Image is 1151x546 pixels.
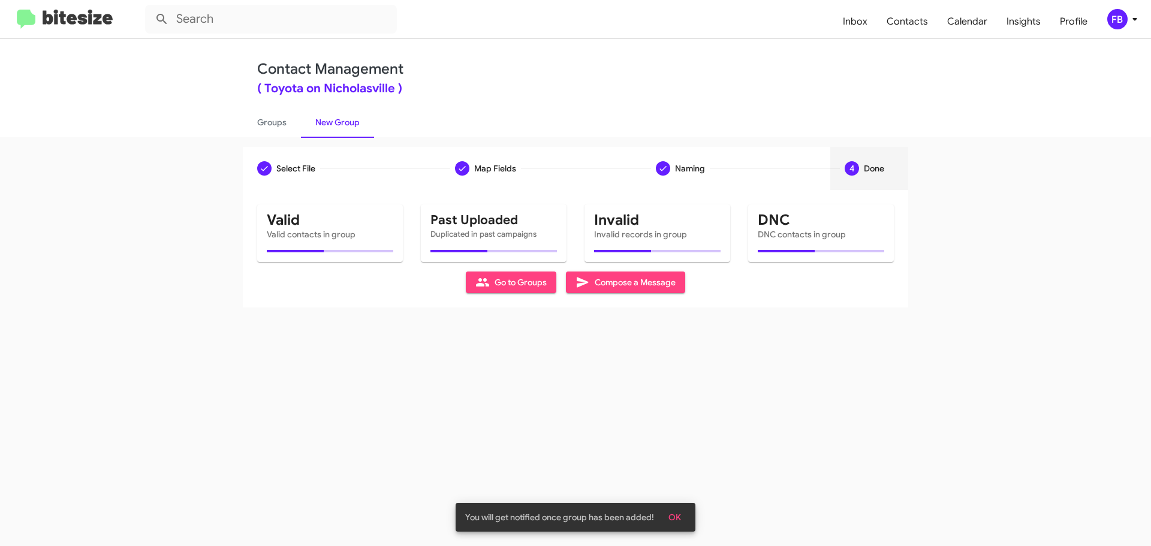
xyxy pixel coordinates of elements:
a: Groups [243,107,301,138]
button: OK [659,506,691,528]
mat-card-title: DNC [758,214,884,226]
span: OK [668,506,681,528]
div: FB [1107,9,1128,29]
a: Contacts [877,4,938,39]
mat-card-title: Invalid [594,214,721,226]
button: Go to Groups [466,272,556,293]
a: Inbox [833,4,877,39]
div: ( Toyota on Nicholasville ) [257,83,894,95]
a: Profile [1050,4,1097,39]
mat-card-title: Past Uploaded [430,214,557,226]
mat-card-title: Valid [267,214,393,226]
span: Go to Groups [475,272,547,293]
span: Compose a Message [575,272,676,293]
input: Search [145,5,397,34]
a: Insights [997,4,1050,39]
mat-card-subtitle: Duplicated in past campaigns [430,228,557,240]
a: Calendar [938,4,997,39]
mat-card-subtitle: DNC contacts in group [758,228,884,240]
mat-card-subtitle: Invalid records in group [594,228,721,240]
button: FB [1097,9,1138,29]
span: You will get notified once group has been added! [465,511,654,523]
mat-card-subtitle: Valid contacts in group [267,228,393,240]
a: New Group [301,107,374,138]
a: Contact Management [257,60,403,78]
button: Compose a Message [566,272,685,293]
